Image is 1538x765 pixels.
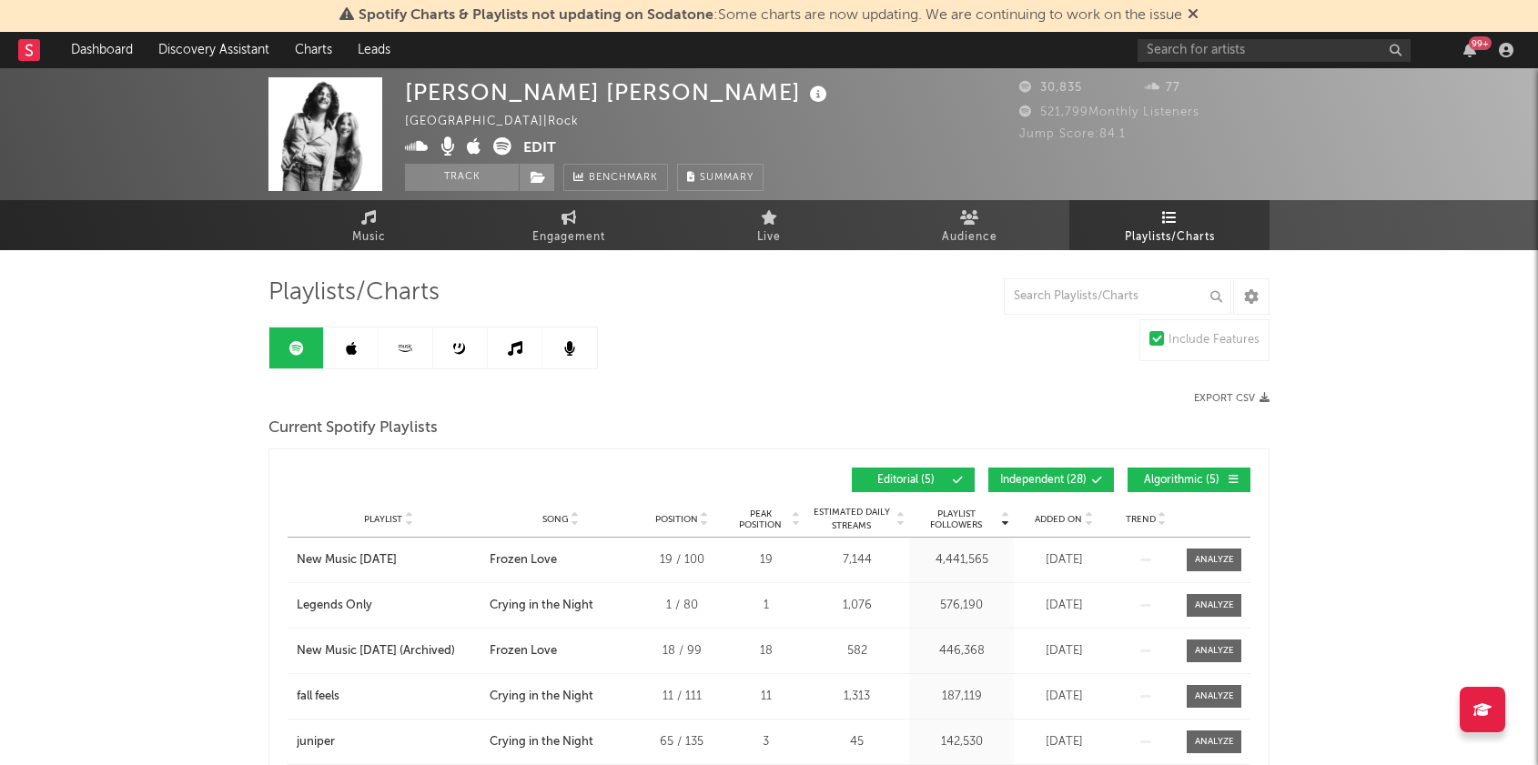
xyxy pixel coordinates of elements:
[1018,551,1109,569] div: [DATE]
[655,514,698,525] span: Position
[405,164,519,191] button: Track
[700,173,754,183] span: Summary
[405,77,832,107] div: [PERSON_NAME] [PERSON_NAME]
[757,226,781,248] span: Live
[359,8,1182,23] span: : Some charts are now updating. We are continuing to work on the issue
[1018,597,1109,615] div: [DATE]
[914,733,1009,751] div: 142,530
[297,733,481,751] a: juniper
[297,551,481,569] a: New Music [DATE]
[1018,642,1109,660] div: [DATE]
[297,551,397,569] div: New Music [DATE]
[869,200,1069,250] a: Audience
[359,8,713,23] span: Spotify Charts & Playlists not updating on Sodatone
[490,551,557,569] div: Frozen Love
[914,551,1009,569] div: 4,441,565
[1128,468,1250,492] button: Algorithmic(5)
[1463,43,1476,57] button: 99+
[523,137,556,160] button: Edit
[297,642,455,660] div: New Music [DATE] (Archived)
[1188,8,1199,23] span: Dismiss
[490,688,593,706] div: Crying in the Night
[1019,106,1199,118] span: 521,799 Monthly Listeners
[1145,82,1180,94] span: 77
[1138,39,1411,62] input: Search for artists
[669,200,869,250] a: Live
[809,506,894,533] span: Estimated Daily Streams
[732,597,800,615] div: 1
[405,111,600,133] div: [GEOGRAPHIC_DATA] | Rock
[297,597,372,615] div: Legends Only
[732,551,800,569] div: 19
[297,642,481,660] a: New Music [DATE] (Archived)
[1469,36,1492,50] div: 99 +
[364,514,402,525] span: Playlist
[914,508,998,530] span: Playlist Followers
[542,514,569,525] span: Song
[532,226,605,248] span: Engagement
[146,32,282,68] a: Discovery Assistant
[1000,475,1087,486] span: Independent ( 28 )
[732,508,789,530] span: Peak Position
[345,32,403,68] a: Leads
[1035,514,1082,525] span: Added On
[1018,733,1109,751] div: [DATE]
[1004,278,1231,315] input: Search Playlists/Charts
[282,32,345,68] a: Charts
[1125,226,1215,248] span: Playlists/Charts
[914,688,1009,706] div: 187,119
[641,688,723,706] div: 11 / 111
[490,642,557,660] div: Frozen Love
[641,551,723,569] div: 19 / 100
[732,642,800,660] div: 18
[677,164,764,191] button: Summary
[589,167,658,189] span: Benchmark
[809,551,905,569] div: 7,144
[297,597,481,615] a: Legends Only
[852,468,975,492] button: Editorial(5)
[297,688,481,706] a: fall feels
[988,468,1114,492] button: Independent(28)
[268,282,440,304] span: Playlists/Charts
[1139,475,1223,486] span: Algorithmic ( 5 )
[809,597,905,615] div: 1,076
[732,733,800,751] div: 3
[352,226,386,248] span: Music
[1126,514,1156,525] span: Trend
[942,226,997,248] span: Audience
[809,733,905,751] div: 45
[268,418,438,439] span: Current Spotify Playlists
[1069,200,1270,250] a: Playlists/Charts
[809,688,905,706] div: 1,313
[641,642,723,660] div: 18 / 99
[1169,329,1260,351] div: Include Features
[1019,128,1126,140] span: Jump Score: 84.1
[809,642,905,660] div: 582
[490,597,593,615] div: Crying in the Night
[490,733,593,751] div: Crying in the Night
[864,475,947,486] span: Editorial ( 5 )
[914,597,1009,615] div: 576,190
[58,32,146,68] a: Dashboard
[297,688,339,706] div: fall feels
[641,597,723,615] div: 1 / 80
[732,688,800,706] div: 11
[1018,688,1109,706] div: [DATE]
[1019,82,1082,94] span: 30,835
[1194,393,1270,404] button: Export CSV
[914,642,1009,660] div: 446,368
[641,733,723,751] div: 65 / 135
[297,733,335,751] div: juniper
[268,200,469,250] a: Music
[563,164,668,191] a: Benchmark
[469,200,669,250] a: Engagement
